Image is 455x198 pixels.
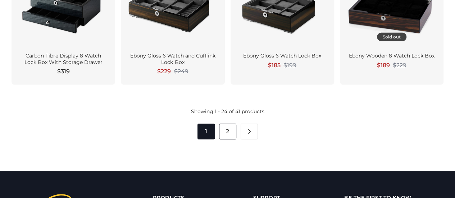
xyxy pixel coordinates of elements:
[20,53,106,65] div: Carbon Fibre Display 8 Watch Lock Box With Storage Drawer
[268,61,281,70] span: $185
[157,67,171,76] span: $229
[197,124,215,139] span: 1
[393,62,406,69] span: $229
[283,62,296,69] span: $199
[174,68,188,75] span: $249
[12,108,443,115] div: Showing 1 - 24 of 41 products
[349,53,435,59] div: Ebony Wooden 8 Watch Lock Box
[129,53,216,65] div: Ebony Gloss 6 Watch and Cufflink Lock Box
[377,61,390,70] span: $189
[219,124,236,139] a: 2
[239,53,326,59] div: Ebony Gloss 6 Watch Lock Box
[57,67,70,76] span: $319
[197,124,258,139] nav: Pagination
